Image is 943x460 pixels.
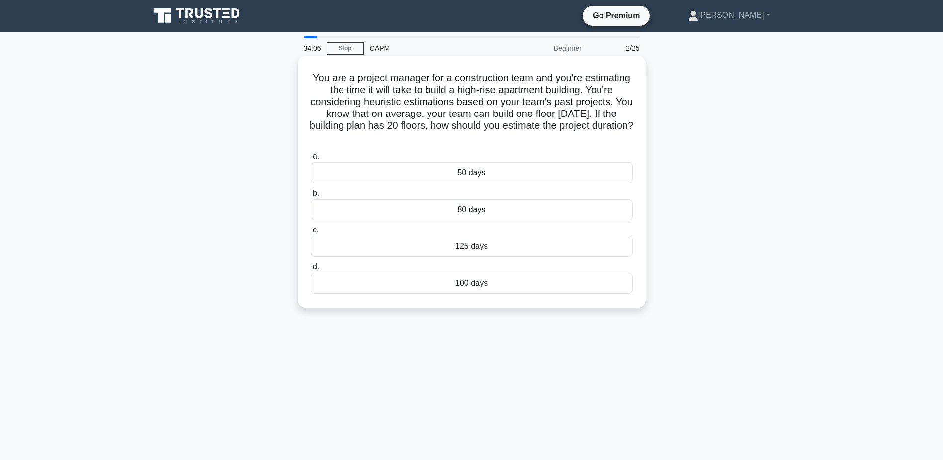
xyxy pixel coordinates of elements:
div: 2/25 [588,38,646,58]
h5: You are a project manager for a construction team and you're estimating the time it will take to ... [310,72,634,144]
span: a. [313,152,319,160]
span: b. [313,189,319,197]
a: Stop [327,42,364,55]
div: 80 days [311,199,633,220]
div: Beginner [501,38,588,58]
div: 34:06 [298,38,327,58]
div: CAPM [364,38,501,58]
a: Go Premium [587,9,646,22]
div: 100 days [311,273,633,294]
div: 125 days [311,236,633,257]
div: 50 days [311,162,633,183]
span: c. [313,226,319,234]
a: [PERSON_NAME] [665,5,794,25]
span: d. [313,262,319,271]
